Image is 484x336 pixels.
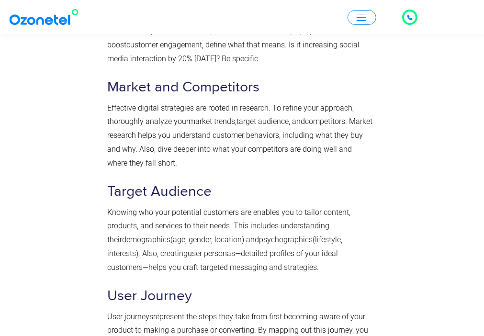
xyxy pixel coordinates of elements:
[259,235,313,244] span: psychographics
[122,235,170,244] span: demographics
[107,40,360,63] span: , define what that means. Is it increasing social media interaction by 20% [DATE]? Be specific.
[189,117,235,126] span: market trends
[107,183,212,200] span: Target Audience
[126,40,202,49] span: customer engagement
[305,117,345,126] span: competitors
[107,78,259,96] span: Market and Competitors
[107,208,350,245] span: Knowing who your potential customers are enables you to tailor content, products, and services to...
[107,249,338,272] span: —detailed profiles of your ideal customers—helps you craft targeted messaging and strategies.
[170,235,259,244] span: (age, gender, location) and
[107,287,192,304] span: User Journey
[235,117,236,126] span: ,
[107,312,153,321] span: User journeys
[107,235,342,258] span: (lifestyle, interests). Also, creating
[188,249,235,258] span: user personas
[107,117,372,167] span: . Market research helps you understand customer behaviors, including what they buy and why. Also,...
[236,117,289,126] span: target audience
[107,103,354,126] span: Effective digital strategies are rooted in research. To refine your approach, thoroughly analyze ...
[289,117,305,126] span: , and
